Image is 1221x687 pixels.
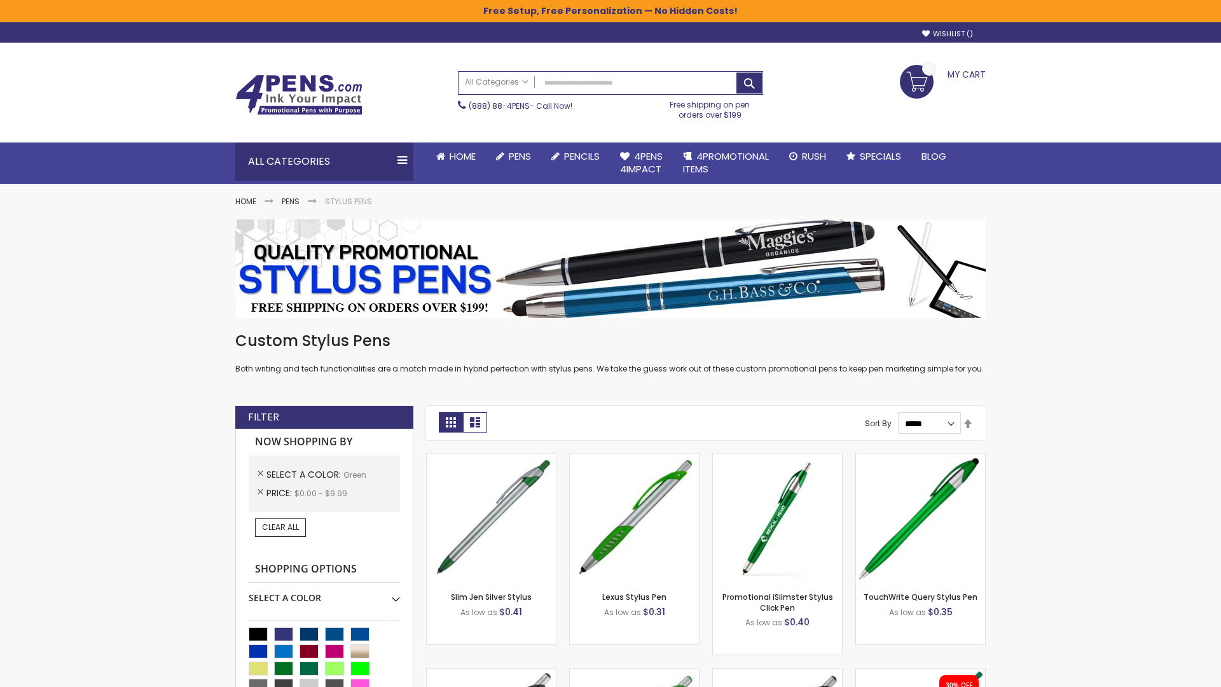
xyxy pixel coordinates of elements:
[620,149,663,176] span: 4Pens 4impact
[745,617,782,628] span: As low as
[921,149,946,163] span: Blog
[439,412,463,433] strong: Grid
[541,142,610,170] a: Pencils
[459,72,535,93] a: All Categories
[836,142,911,170] a: Specials
[248,410,279,424] strong: Filter
[860,149,901,163] span: Specials
[779,142,836,170] a: Rush
[856,454,985,583] img: TouchWrite Query Stylus Pen-Green
[602,592,666,602] a: Lexus Stylus Pen
[784,616,810,628] span: $0.40
[570,453,699,464] a: Lexus Stylus Pen-Green
[294,488,347,499] span: $0.00 - $9.99
[610,142,673,184] a: 4Pens4impact
[604,607,641,618] span: As low as
[722,592,833,613] a: Promotional iSlimster Stylus Click Pen
[865,418,892,429] label: Sort By
[235,196,256,207] a: Home
[922,29,973,39] a: Wishlist
[657,95,764,120] div: Free shipping on pen orders over $199
[235,219,986,318] img: Stylus Pens
[802,149,826,163] span: Rush
[928,606,953,618] span: $0.35
[509,149,531,163] span: Pens
[486,142,541,170] a: Pens
[713,454,842,583] img: Promotional iSlimster Stylus Click Pen-Green
[427,454,556,583] img: Slim Jen Silver Stylus-Green
[426,142,486,170] a: Home
[856,453,985,464] a: TouchWrite Query Stylus Pen-Green
[266,487,294,499] span: Price
[235,331,986,375] div: Both writing and tech functionalities are a match made in hybrid perfection with stylus pens. We ...
[499,606,522,618] span: $0.41
[262,522,299,532] span: Clear All
[427,668,556,679] a: Boston Stylus Pen-Green
[343,469,366,480] span: Green
[643,606,665,618] span: $0.31
[856,668,985,679] a: iSlimster II - Full Color-Green
[427,453,556,464] a: Slim Jen Silver Stylus-Green
[469,101,530,111] a: (888) 88-4PENS
[713,453,842,464] a: Promotional iSlimster Stylus Click Pen-Green
[889,607,926,618] span: As low as
[249,583,400,604] div: Select A Color
[451,592,532,602] a: Slim Jen Silver Stylus
[469,101,572,111] span: - Call Now!
[249,556,400,583] strong: Shopping Options
[266,468,343,481] span: Select A Color
[235,331,986,351] h1: Custom Stylus Pens
[864,592,977,602] a: TouchWrite Query Stylus Pen
[255,518,306,536] a: Clear All
[282,196,300,207] a: Pens
[673,142,779,184] a: 4PROMOTIONALITEMS
[460,607,497,618] span: As low as
[570,454,699,583] img: Lexus Stylus Pen-Green
[465,77,528,87] span: All Categories
[570,668,699,679] a: Boston Silver Stylus Pen-Green
[564,149,600,163] span: Pencils
[325,196,372,207] strong: Stylus Pens
[683,149,769,176] span: 4PROMOTIONAL ITEMS
[249,429,400,455] strong: Now Shopping by
[911,142,956,170] a: Blog
[450,149,476,163] span: Home
[235,74,362,115] img: 4Pens Custom Pens and Promotional Products
[235,142,413,181] div: All Categories
[713,668,842,679] a: Lexus Metallic Stylus Pen-Green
